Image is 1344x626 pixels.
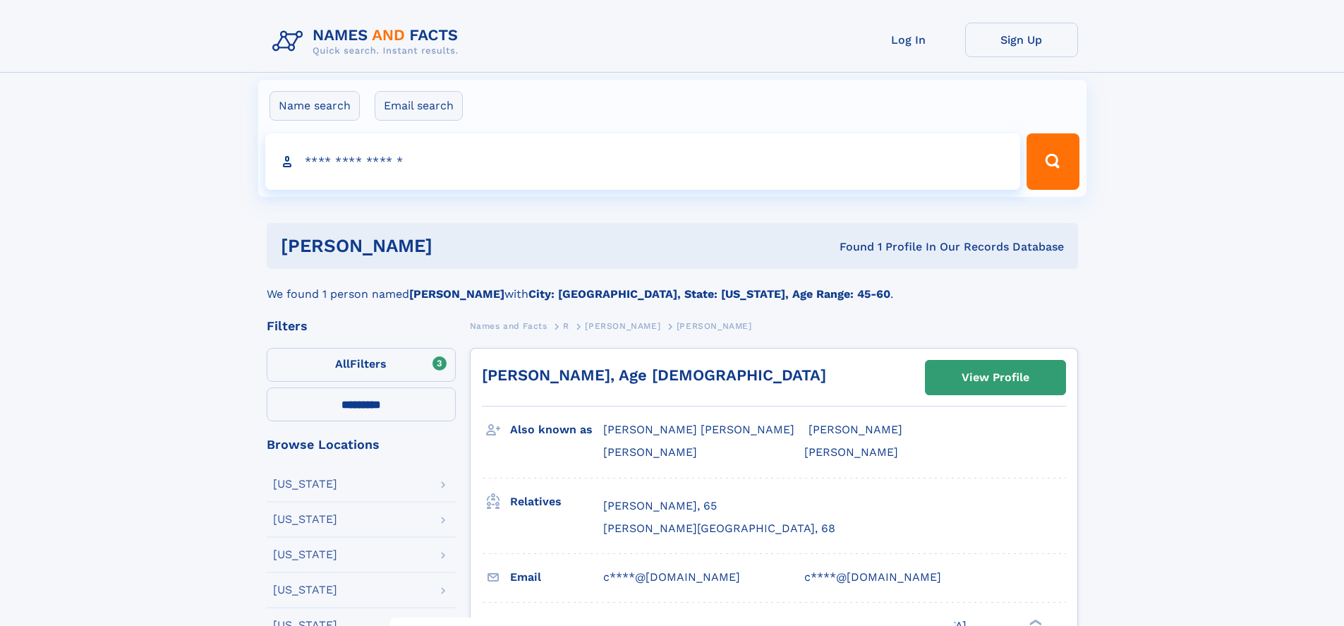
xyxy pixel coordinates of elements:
h3: Email [510,565,603,589]
span: All [335,357,350,371]
div: Browse Locations [267,438,456,451]
a: [PERSON_NAME][GEOGRAPHIC_DATA], 68 [603,521,835,536]
a: R [563,317,569,335]
a: [PERSON_NAME] [585,317,660,335]
div: Found 1 Profile In Our Records Database [636,239,1064,255]
b: City: [GEOGRAPHIC_DATA], State: [US_STATE], Age Range: 45-60 [528,287,890,301]
a: [PERSON_NAME], 65 [603,498,717,514]
div: Filters [267,320,456,332]
label: Filters [267,348,456,382]
span: R [563,321,569,331]
input: search input [265,133,1021,190]
div: [US_STATE] [273,549,337,560]
div: View Profile [962,361,1029,394]
a: View Profile [926,361,1065,395]
h3: Relatives [510,490,603,514]
span: [PERSON_NAME] [585,321,660,331]
b: [PERSON_NAME] [409,287,504,301]
img: Logo Names and Facts [267,23,470,61]
a: [PERSON_NAME], Age [DEMOGRAPHIC_DATA] [482,366,826,384]
h1: [PERSON_NAME] [281,237,636,255]
a: Names and Facts [470,317,547,335]
div: [US_STATE] [273,584,337,596]
span: [PERSON_NAME] [804,445,898,459]
a: Sign Up [965,23,1078,57]
span: [PERSON_NAME] [603,445,697,459]
h3: Also known as [510,418,603,442]
div: [US_STATE] [273,514,337,525]
div: [US_STATE] [273,478,337,490]
label: Name search [270,91,360,121]
label: Email search [375,91,463,121]
span: [PERSON_NAME] [809,423,902,436]
span: [PERSON_NAME] [PERSON_NAME] [603,423,794,436]
div: We found 1 person named with . [267,269,1078,303]
a: Log In [852,23,965,57]
span: [PERSON_NAME] [677,321,752,331]
button: Search Button [1027,133,1079,190]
